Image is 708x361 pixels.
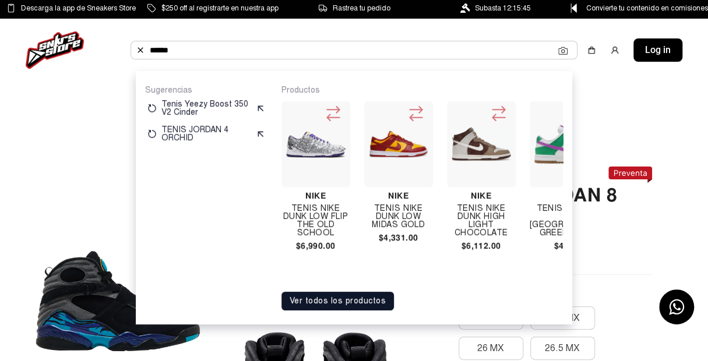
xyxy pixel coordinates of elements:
[281,204,350,237] h4: Tenis Nike Dunk Low Flip The Old School
[558,46,568,55] img: Cámara
[364,204,433,229] h4: Tenis Nike Dunk Low Midas Gold
[475,2,531,15] span: Subasta 12:15:45
[26,31,84,69] img: logo
[281,242,350,250] h4: $6,990.00
[447,204,516,237] h4: Tenis Nike Dunk High Light Chocolate
[364,233,433,242] h4: $4,331.00
[256,104,265,113] img: suggest.svg
[147,129,157,139] img: restart.svg
[161,100,251,116] p: Tenis Yeezy Boost 350 V2 Cinder
[586,2,708,15] span: Convierte tu contenido en comisiones
[530,242,618,250] h4: $4,210.00
[161,126,251,142] p: TENIS JORDAN 4 ORCHID
[281,85,563,95] p: Productos
[147,104,157,113] img: restart.svg
[364,192,433,200] h4: Nike
[447,242,516,250] h4: $6,112.00
[587,45,596,55] img: shopping
[161,2,279,15] span: $250 off al registrarte en nuestra app
[534,125,614,164] img: Tenis Nike Dunk Low White Stadium Green Fuchsia
[459,337,523,360] button: 26 MX
[286,115,346,174] img: Tenis Nike Dunk Low Flip The Old School
[530,337,595,360] button: 26.5 MX
[566,3,581,13] img: Control Point Icon
[21,2,136,15] span: Descarga la app de Sneakers Store
[145,85,267,95] p: Sugerencias
[333,2,390,15] span: Rastrea tu pedido
[452,123,511,165] img: Tenis Nike Dunk High Light Chocolate
[136,45,145,55] img: Buscar
[369,130,428,158] img: Tenis Nike Dunk Low Midas Gold
[447,192,516,200] h4: Nike
[281,292,394,310] button: Ver todos los productos
[256,129,265,139] img: suggest.svg
[281,192,350,200] h4: Nike
[645,43,671,57] span: Log in
[610,45,619,55] img: user
[530,192,618,200] h4: Nike
[530,204,618,237] h4: Tenis Nike Dunk Low [GEOGRAPHIC_DATA] Green Fuchsia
